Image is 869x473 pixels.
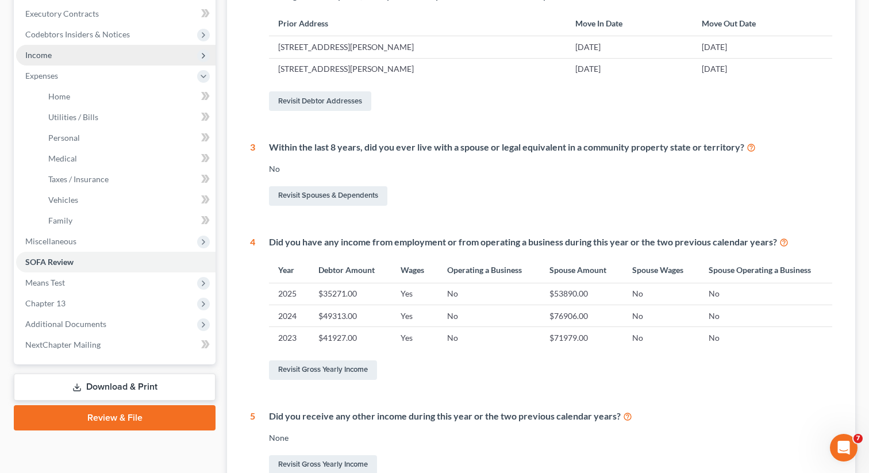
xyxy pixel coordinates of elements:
td: Yes [391,327,437,349]
span: Income [25,50,52,60]
td: No [438,327,540,349]
span: Additional Documents [25,319,106,329]
span: Home [48,91,70,101]
a: NextChapter Mailing [16,334,216,355]
a: Taxes / Insurance [39,169,216,190]
td: $49313.00 [309,305,391,327]
td: 2023 [269,327,309,349]
td: No [438,305,540,327]
th: Spouse Operating a Business [699,258,832,283]
td: No [699,283,832,305]
th: Debtor Amount [309,258,391,283]
td: 2025 [269,283,309,305]
a: Revisit Spouses & Dependents [269,186,387,206]
a: Family [39,210,216,231]
span: Family [48,216,72,225]
a: Revisit Gross Yearly Income [269,360,377,380]
a: Executory Contracts [16,3,216,24]
th: Spouse Wages [623,258,699,283]
th: Year [269,258,309,283]
a: Utilities / Bills [39,107,216,128]
span: Miscellaneous [25,236,76,246]
td: [DATE] [566,36,693,58]
span: SOFA Review [25,257,74,267]
th: Prior Address [269,11,566,36]
td: $41927.00 [309,327,391,349]
td: $35271.00 [309,283,391,305]
td: No [438,283,540,305]
th: Move Out Date [693,11,832,36]
span: NextChapter Mailing [25,340,101,349]
td: $53890.00 [540,283,623,305]
div: None [269,432,832,444]
td: Yes [391,305,437,327]
iframe: Intercom live chat [830,434,858,462]
span: Executory Contracts [25,9,99,18]
a: Vehicles [39,190,216,210]
td: [DATE] [566,58,693,80]
span: Chapter 13 [25,298,66,308]
td: No [623,327,699,349]
span: 7 [853,434,863,443]
td: [STREET_ADDRESS][PERSON_NAME] [269,58,566,80]
a: Home [39,86,216,107]
td: $71979.00 [540,327,623,349]
th: Wages [391,258,437,283]
a: Review & File [14,405,216,430]
td: No [699,327,832,349]
span: Utilities / Bills [48,112,98,122]
a: Medical [39,148,216,169]
span: Medical [48,153,77,163]
div: Did you receive any other income during this year or the two previous calendar years? [269,410,832,423]
span: Personal [48,133,80,143]
span: Vehicles [48,195,78,205]
td: [DATE] [693,58,832,80]
a: Revisit Debtor Addresses [269,91,371,111]
td: [STREET_ADDRESS][PERSON_NAME] [269,36,566,58]
a: SOFA Review [16,252,216,272]
td: No [623,305,699,327]
span: Expenses [25,71,58,80]
td: 2024 [269,305,309,327]
a: Download & Print [14,374,216,401]
span: Codebtors Insiders & Notices [25,29,130,39]
th: Move In Date [566,11,693,36]
div: Within the last 8 years, did you ever live with a spouse or legal equivalent in a community prope... [269,141,832,154]
div: Did you have any income from employment or from operating a business during this year or the two ... [269,236,832,249]
div: 4 [250,236,255,382]
th: Spouse Amount [540,258,623,283]
div: No [269,163,832,175]
td: $76906.00 [540,305,623,327]
span: Taxes / Insurance [48,174,109,184]
td: [DATE] [693,36,832,58]
th: Operating a Business [438,258,540,283]
div: 3 [250,141,255,208]
td: No [699,305,832,327]
td: No [623,283,699,305]
a: Personal [39,128,216,148]
span: Means Test [25,278,65,287]
td: Yes [391,283,437,305]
